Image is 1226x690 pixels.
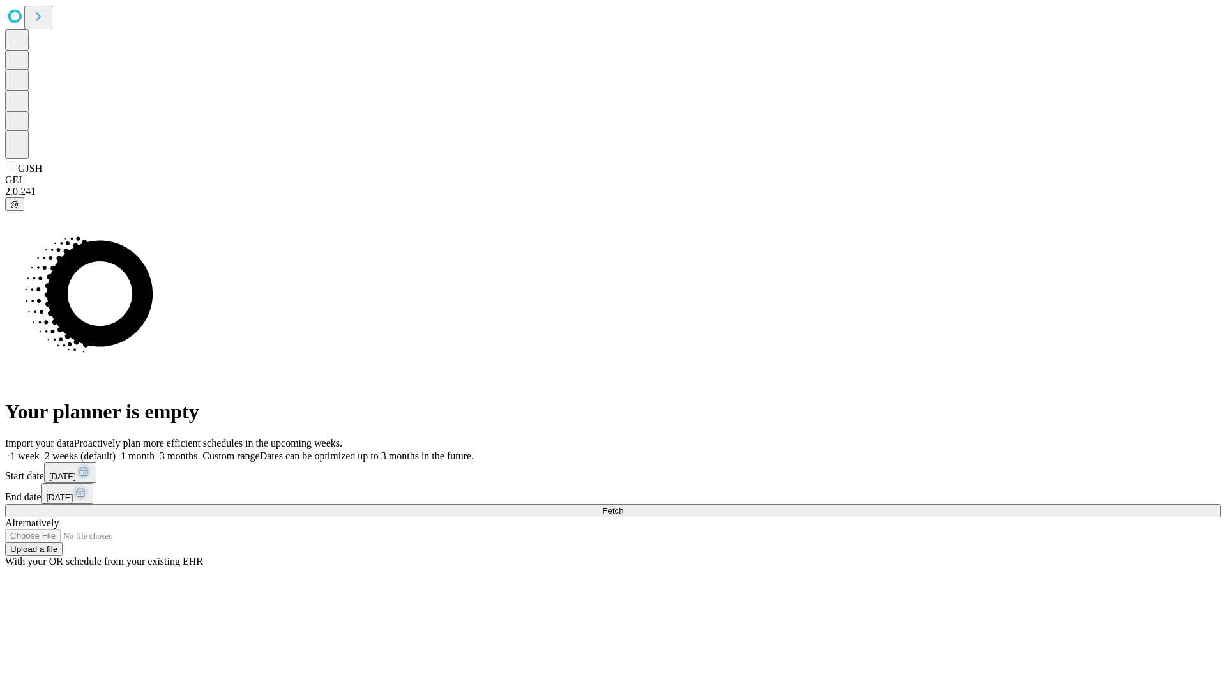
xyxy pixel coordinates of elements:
div: Start date [5,462,1221,483]
button: [DATE] [41,483,93,504]
span: Fetch [602,506,623,516]
span: Proactively plan more efficient schedules in the upcoming weeks. [74,438,342,448]
h1: Your planner is empty [5,400,1221,424]
span: [DATE] [49,471,76,481]
span: Alternatively [5,517,59,528]
span: Custom range [202,450,259,461]
span: 2 weeks (default) [45,450,116,461]
span: [DATE] [46,493,73,502]
div: End date [5,483,1221,504]
div: 2.0.241 [5,186,1221,197]
span: 1 week [10,450,40,461]
button: Upload a file [5,542,63,556]
button: @ [5,197,24,211]
span: Import your data [5,438,74,448]
button: [DATE] [44,462,96,483]
span: 1 month [121,450,155,461]
span: 3 months [160,450,197,461]
span: Dates can be optimized up to 3 months in the future. [260,450,474,461]
span: With your OR schedule from your existing EHR [5,556,203,567]
span: GJSH [18,163,42,174]
div: GEI [5,174,1221,186]
span: @ [10,199,19,209]
button: Fetch [5,504,1221,517]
